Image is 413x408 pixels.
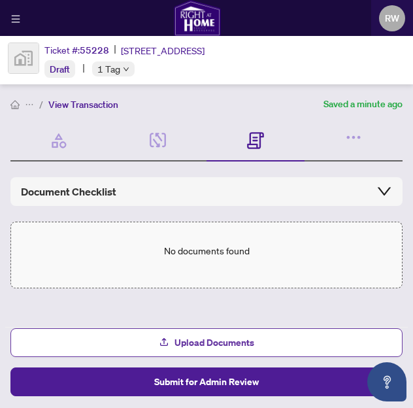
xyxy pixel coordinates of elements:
[97,61,120,76] span: 1 Tag
[323,97,403,112] article: Saved a minute ago
[154,371,259,392] span: Submit for Admin Review
[367,362,406,401] button: Open asap
[25,100,34,109] span: ellipsis
[21,184,116,199] span: Document Checklist
[44,42,109,58] div: Ticket #:
[50,63,70,75] span: Draft
[10,367,403,396] button: Submit for Admin Review
[21,184,392,199] div: Document Checklist
[48,99,118,110] span: View Transaction
[174,332,254,353] span: Upload Documents
[11,14,20,24] span: menu
[164,243,250,258] p: No documents found
[376,183,392,199] span: collapsed
[39,97,43,112] li: /
[121,43,205,58] span: [STREET_ADDRESS]
[123,66,129,73] span: down
[385,11,399,25] span: RW
[80,44,109,56] span: 55228
[10,328,403,357] button: Upload Documents
[8,43,39,73] img: svg%3e
[10,100,20,109] span: home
